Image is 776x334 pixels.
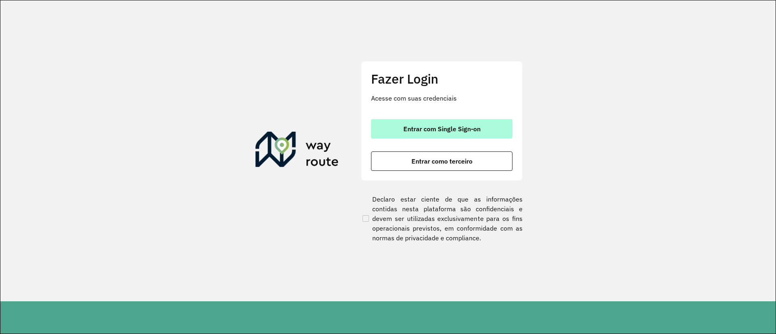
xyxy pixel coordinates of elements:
button: button [371,119,512,139]
span: Entrar como terceiro [411,158,472,164]
h2: Fazer Login [371,71,512,86]
span: Entrar com Single Sign-on [403,126,481,132]
p: Acesse com suas credenciais [371,93,512,103]
img: Roteirizador AmbevTech [255,132,339,170]
label: Declaro estar ciente de que as informações contidas nesta plataforma são confidenciais e devem se... [361,194,523,243]
button: button [371,151,512,171]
